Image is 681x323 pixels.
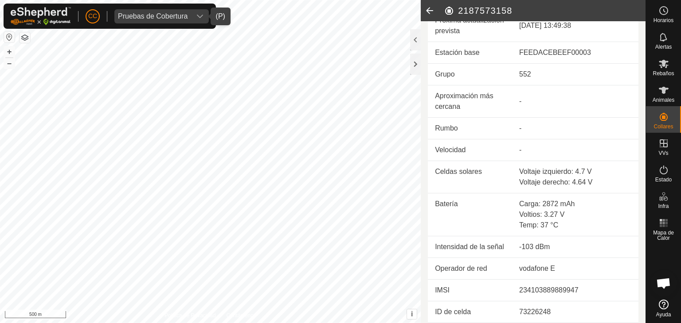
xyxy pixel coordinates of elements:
[428,85,512,118] td: Aproximación más cercana
[512,139,638,161] td: -
[11,7,71,25] img: Logo Gallagher
[512,236,638,258] td: -103 dBm
[118,13,188,20] div: Pruebas de Cobertura
[512,258,638,280] td: vodafone E
[407,309,417,319] button: i
[519,220,631,231] div: Temp: 37 °C
[428,42,512,64] td: Estación base
[512,280,638,301] td: 234103889889947
[428,64,512,85] td: Grupo
[20,32,30,43] button: Capas del Mapa
[658,150,668,156] span: VVs
[519,209,631,220] div: Voltios: 3.27 V
[428,280,512,301] td: IMSI
[512,10,638,42] td: [DATE] 13:49:38
[658,204,669,209] span: Infra
[650,270,677,296] div: Chat abierto
[653,71,674,76] span: Rebaños
[4,58,15,69] button: –
[428,258,512,280] td: Operador de red
[655,44,672,50] span: Alertas
[656,312,671,317] span: Ayuda
[512,118,638,139] td: -
[428,118,512,139] td: Rumbo
[411,310,413,318] span: i
[428,193,512,236] td: Batería
[512,85,638,118] td: -
[512,64,638,85] td: 552
[519,199,631,209] div: Carga: 2872 mAh
[428,236,512,258] td: Intensidad de la señal
[88,12,97,21] span: CC
[191,9,209,23] div: dropdown trigger
[444,5,646,16] h2: 2187573158
[4,46,15,57] button: +
[428,10,512,42] td: Próxima actualización prevista
[655,177,672,182] span: Estado
[654,18,673,23] span: Horarios
[227,311,256,319] a: Contáctenos
[428,161,512,193] td: Celdas solares
[4,32,15,42] button: Restablecer Mapa
[648,230,679,241] span: Mapa de Calor
[512,42,638,64] td: FEEDACEBEEF00003
[519,177,631,188] div: Voltaje derecho: 4.64 V
[646,296,681,321] a: Ayuda
[428,139,512,161] td: Velocidad
[114,9,191,23] span: Pruebas de Cobertura
[512,301,638,323] td: 73226248
[654,124,673,129] span: Collares
[653,97,674,103] span: Animales
[519,166,631,177] div: Voltaje izquierdo: 4.7 V
[164,311,215,319] a: Política de Privacidad
[428,301,512,323] td: ID de celda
